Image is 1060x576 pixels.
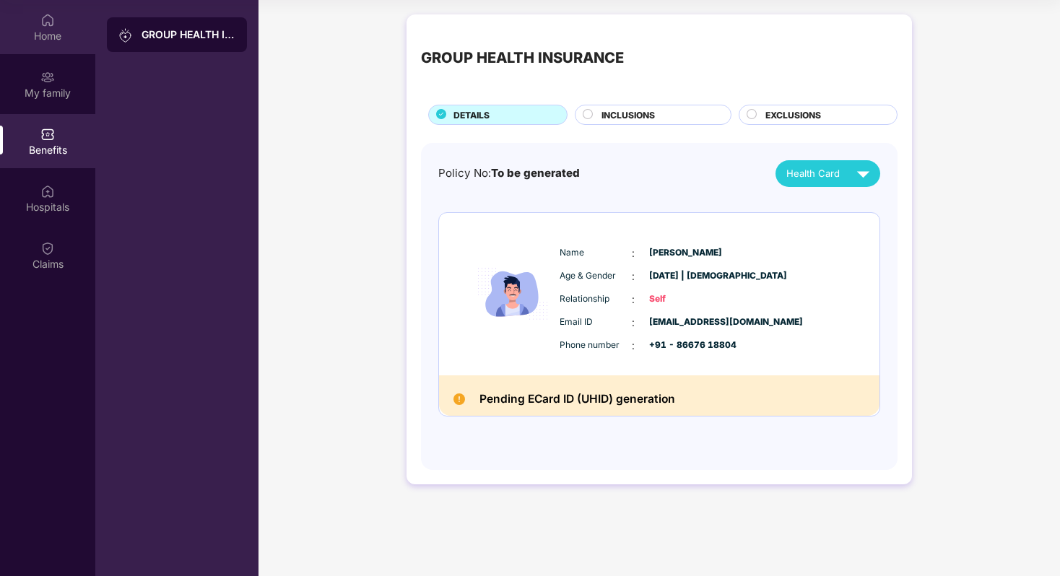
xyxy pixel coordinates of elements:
span: Phone number [560,339,632,352]
span: Health Card [786,166,840,181]
div: GROUP HEALTH INSURANCE [421,46,624,69]
img: svg+xml;base64,PHN2ZyBpZD0iSG9zcGl0YWxzIiB4bWxucz0iaHR0cDovL3d3dy53My5vcmcvMjAwMC9zdmciIHdpZHRoPS... [40,184,55,198]
img: svg+xml;base64,PHN2ZyB4bWxucz0iaHR0cDovL3d3dy53My5vcmcvMjAwMC9zdmciIHZpZXdCb3g9IjAgMCAyNCAyNCIgd2... [851,161,876,186]
img: icon [469,231,556,357]
span: Email ID [560,315,632,329]
span: To be generated [491,166,580,180]
span: : [632,245,635,261]
img: svg+xml;base64,PHN2ZyB3aWR0aD0iMjAiIGhlaWdodD0iMjAiIHZpZXdCb3g9IjAgMCAyMCAyMCIgZmlsbD0ibm9uZSIgeG... [40,70,55,84]
span: DETAILS [453,108,490,122]
span: Self [649,292,721,306]
span: +91 - 86676 18804 [649,339,721,352]
span: : [632,338,635,354]
h2: Pending ECard ID (UHID) generation [479,390,675,409]
span: Relationship [560,292,632,306]
img: svg+xml;base64,PHN2ZyBpZD0iQmVuZWZpdHMiIHhtbG5zPSJodHRwOi8vd3d3LnczLm9yZy8yMDAwL3N2ZyIgd2lkdGg9Ij... [40,127,55,141]
span: EXCLUSIONS [765,108,821,122]
img: Pending [453,393,465,405]
span: : [632,269,635,284]
span: Age & Gender [560,269,632,283]
img: svg+xml;base64,PHN2ZyBpZD0iQ2xhaW0iIHhtbG5zPSJodHRwOi8vd3d3LnczLm9yZy8yMDAwL3N2ZyIgd2lkdGg9IjIwIi... [40,241,55,256]
span: [DATE] | [DEMOGRAPHIC_DATA] [649,269,721,283]
span: [PERSON_NAME] [649,246,721,260]
span: INCLUSIONS [601,108,655,122]
span: [EMAIL_ADDRESS][DOMAIN_NAME] [649,315,721,329]
div: GROUP HEALTH INSURANCE [142,27,235,42]
span: : [632,292,635,307]
img: svg+xml;base64,PHN2ZyBpZD0iSG9tZSIgeG1sbnM9Imh0dHA6Ly93d3cudzMub3JnLzIwMDAvc3ZnIiB3aWR0aD0iMjAiIG... [40,13,55,27]
div: Policy No: [438,165,580,182]
span: : [632,315,635,331]
button: Health Card [776,160,880,187]
img: svg+xml;base64,PHN2ZyB3aWR0aD0iMjAiIGhlaWdodD0iMjAiIHZpZXdCb3g9IjAgMCAyMCAyMCIgZmlsbD0ibm9uZSIgeG... [118,28,133,43]
span: Name [560,246,632,260]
